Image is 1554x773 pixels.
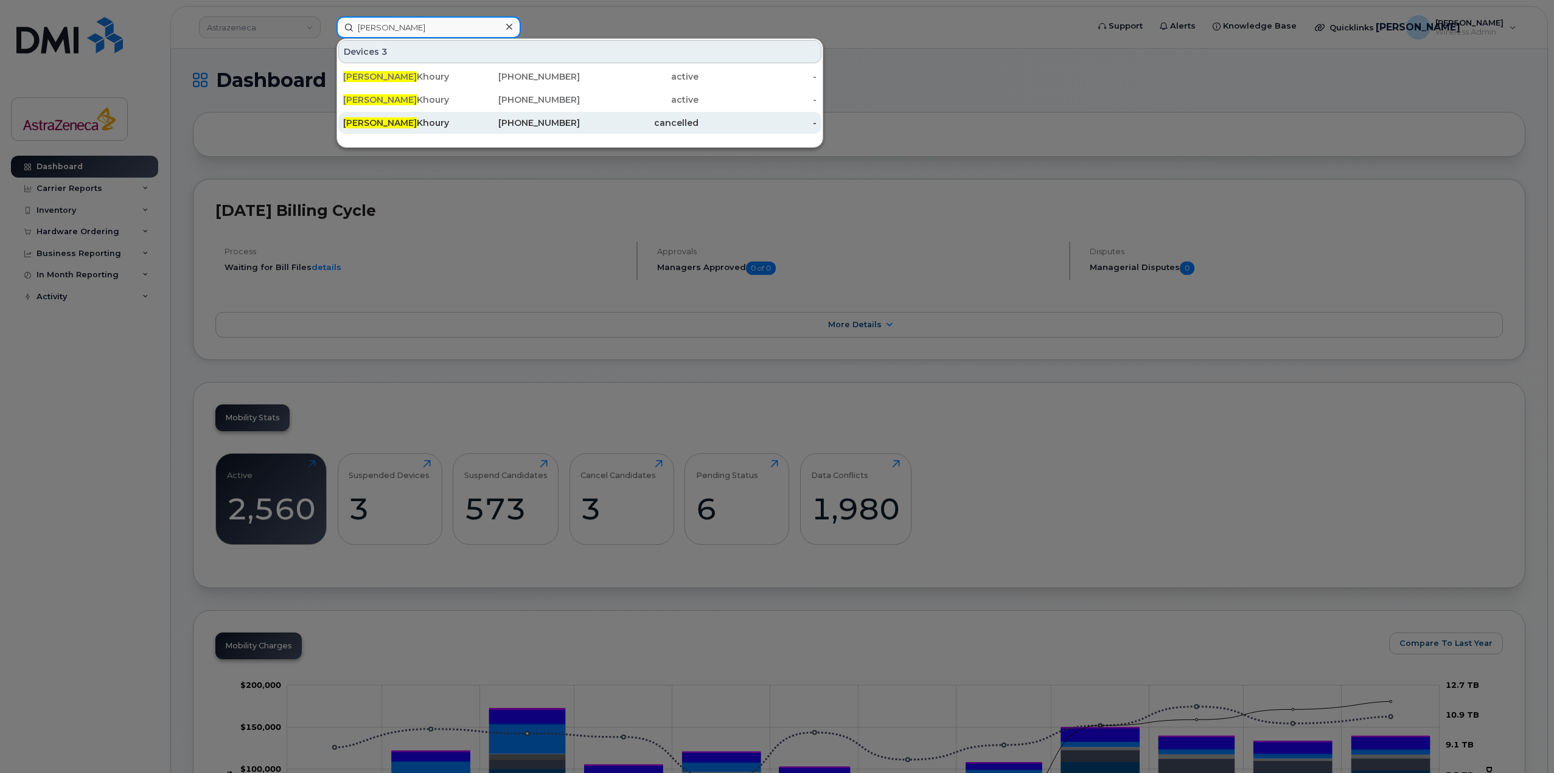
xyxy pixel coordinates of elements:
div: Khoury [343,71,462,83]
div: Khoury [343,94,462,106]
a: [PERSON_NAME]Khoury[PHONE_NUMBER]cancelled- [338,112,821,134]
div: [PHONE_NUMBER] [462,117,580,129]
span: 3 [382,46,388,58]
div: - [699,71,817,83]
div: Devices [338,40,821,63]
div: Khoury [343,117,462,129]
span: [PERSON_NAME] [343,117,417,128]
div: active [580,71,699,83]
div: [PHONE_NUMBER] [462,71,580,83]
div: active [580,94,699,106]
a: [PERSON_NAME]Khoury[PHONE_NUMBER]active- [338,89,821,111]
div: - [699,94,817,106]
span: [PERSON_NAME] [343,71,417,82]
div: [PHONE_NUMBER] [462,94,580,106]
span: [PERSON_NAME] [343,94,417,105]
div: - [699,117,817,129]
a: [PERSON_NAME]Khoury[PHONE_NUMBER]active- [338,66,821,88]
div: cancelled [580,117,699,129]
